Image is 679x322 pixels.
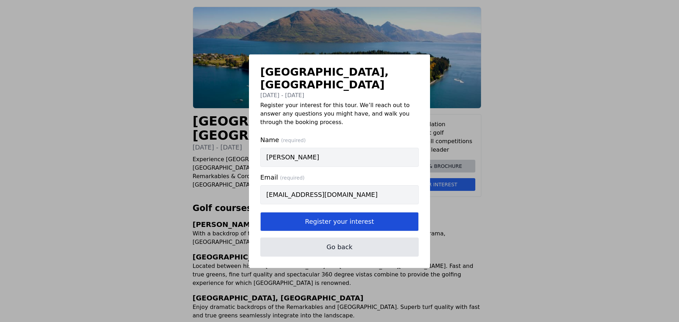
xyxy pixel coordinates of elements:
p: Register your interest for this tour. We’ll reach out to answer any questions you might have, and... [260,101,419,127]
span: Name [260,135,419,145]
button: Register your interest [260,212,419,231]
span: (required) [280,175,305,181]
span: (required) [281,137,306,143]
div: [DATE] - [DATE] [260,91,419,100]
h2: [GEOGRAPHIC_DATA], [GEOGRAPHIC_DATA] [260,66,419,91]
input: Name (required) [260,148,419,167]
span: Email [260,172,419,182]
button: Go back [260,238,419,257]
input: Email (required) [260,185,419,204]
